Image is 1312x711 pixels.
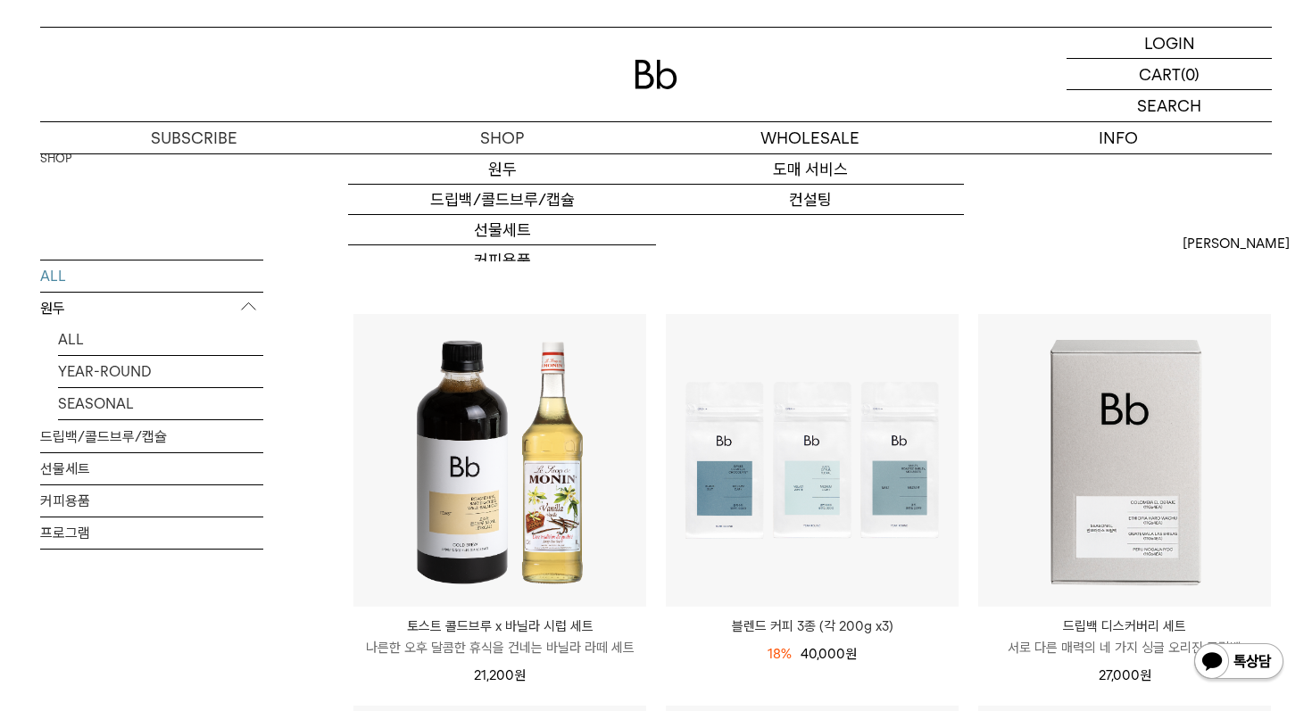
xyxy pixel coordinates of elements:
a: 커피용품 [348,245,656,276]
p: 서로 다른 매력의 네 가지 싱글 오리진 드립백 [978,637,1271,658]
p: SEARCH [1137,90,1201,121]
a: 프로그램 [40,517,263,548]
a: 선물세트 [40,452,263,484]
a: SHOP [40,150,71,168]
a: 블렌드 커피 3종 (각 200g x3) [666,616,959,637]
span: [PERSON_NAME] [1183,233,1290,254]
a: YEAR-ROUND [58,355,263,386]
a: 원두 [348,154,656,185]
a: 선물세트 [348,215,656,245]
a: LOGIN [1067,28,1272,59]
span: 원 [514,667,526,683]
span: 원 [845,646,857,662]
p: 나른한 오후 달콤한 휴식을 건네는 바닐라 라떼 세트 [353,637,646,658]
span: 27,000 [1099,667,1151,683]
a: 도매 서비스 [656,154,964,185]
a: SHOP [348,122,656,153]
p: 토스트 콜드브루 x 바닐라 시럽 세트 [353,616,646,637]
a: 드립백/콜드브루/캡슐 [40,420,263,451]
a: 커피용품 [40,484,263,516]
p: (0) [1181,59,1200,89]
img: 로고 [635,60,677,89]
a: 토스트 콜드브루 x 바닐라 시럽 세트 나른한 오후 달콤한 휴식을 건네는 바닐라 라떼 세트 [353,616,646,658]
div: 18% [768,643,792,665]
a: 드립백 디스커버리 세트 서로 다른 매력의 네 가지 싱글 오리진 드립백 [978,616,1271,658]
p: LOGIN [1144,28,1195,58]
img: 토스트 콜드브루 x 바닐라 시럽 세트 [353,314,646,607]
a: CART (0) [1067,59,1272,90]
span: 40,000 [801,646,857,662]
img: 블렌드 커피 3종 (각 200g x3) [666,314,959,607]
a: SUBSCRIBE [40,122,348,153]
p: CART [1139,59,1181,89]
img: 카카오톡 채널 1:1 채팅 버튼 [1192,641,1285,684]
img: 드립백 디스커버리 세트 [978,314,1271,607]
a: ALL [40,260,263,291]
p: WHOLESALE [656,122,964,153]
p: INFO [964,122,1272,153]
a: SEASONAL [58,387,263,418]
a: ALL [58,323,263,354]
span: 원 [1140,667,1151,683]
a: 컨설팅 [656,185,964,215]
span: 21,200 [474,667,526,683]
p: 원두 [40,292,263,324]
p: 드립백 디스커버리 세트 [978,616,1271,637]
a: 드립백/콜드브루/캡슐 [348,185,656,215]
